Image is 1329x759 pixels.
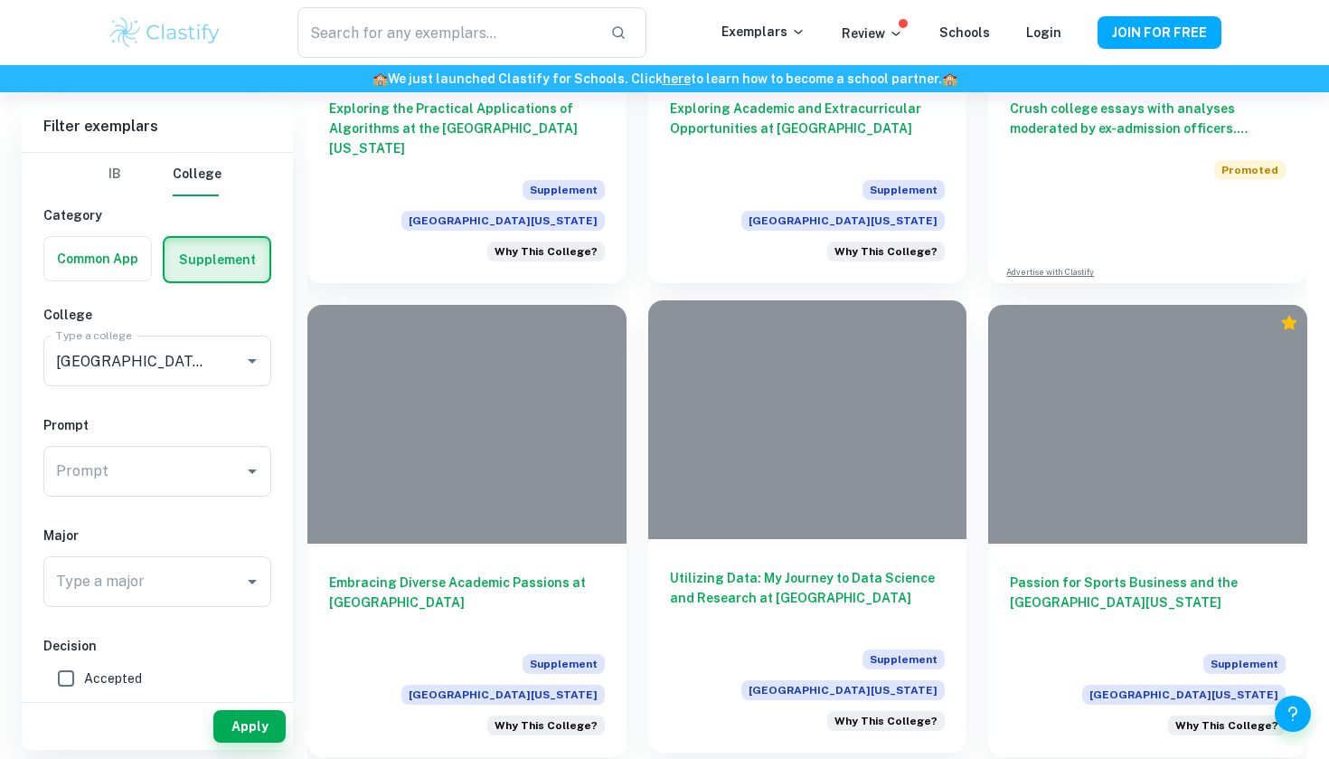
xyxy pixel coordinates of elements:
[862,650,945,669] span: Supplement
[240,569,265,594] button: Open
[43,636,271,656] h6: Decision
[939,25,990,40] a: Schools
[827,711,945,731] div: Tell us why you would like to attend the University of Wisconsin–Madison. In addition, please inc...
[93,153,221,196] div: Filter type choice
[523,180,605,200] span: Supplement
[1006,266,1094,279] a: Advertise with Clastify
[1026,25,1061,40] a: Login
[1280,314,1298,332] div: Premium
[1214,160,1286,180] span: Promoted
[372,71,388,86] span: 🏫
[487,242,605,261] div: Tell us why you decided to apply to the University of Wisconsin-Madison. In addition, please incl...
[307,305,627,757] a: Embracing Diverse Academic Passions at [GEOGRAPHIC_DATA]Supplement[GEOGRAPHIC_DATA][US_STATE]Tell...
[834,713,938,729] span: Why This College?
[1098,16,1221,49] button: JOIN FOR FREE
[670,568,946,628] h6: Utilizing Data: My Journey to Data Science and Research at [GEOGRAPHIC_DATA]
[1175,717,1278,734] span: Why This College?
[56,327,131,343] label: Type a college
[401,685,605,705] span: [GEOGRAPHIC_DATA][US_STATE]
[495,243,598,260] span: Why This College?
[741,680,945,700] span: [GEOGRAPHIC_DATA][US_STATE]
[487,716,605,735] div: Tell us why you would like to attend the University of Wisconsin–Madison. In addition, please inc...
[1082,685,1286,705] span: [GEOGRAPHIC_DATA][US_STATE]
[862,180,945,200] span: Supplement
[1010,99,1286,138] h6: Crush college essays with analyses moderated by ex-admission officers. Upgrade now
[93,153,137,196] button: IB
[240,459,265,484] button: Open
[1275,696,1311,732] button: Help and Feedback
[43,205,271,225] h6: Category
[84,669,142,688] span: Accepted
[22,101,293,152] h6: Filter exemplars
[827,242,945,261] div: Tell us why you decided to apply to the University of Wisconsin-Madison. In addition, please incl...
[329,573,605,632] h6: Embracing Diverse Academic Passions at [GEOGRAPHIC_DATA]
[329,99,605,158] h6: Exploring the Practical Applications of Algorithms at the [GEOGRAPHIC_DATA][US_STATE]
[741,211,945,231] span: [GEOGRAPHIC_DATA][US_STATE]
[1010,573,1286,632] h6: Passion for Sports Business and the [GEOGRAPHIC_DATA][US_STATE]
[1168,716,1286,735] div: Tell us why you would like to attend the University of Wisconsin–Madison. In addition, please inc...
[297,7,596,58] input: Search for any exemplars...
[165,238,269,281] button: Supplement
[495,717,598,734] span: Why This College?
[4,69,1325,89] h6: We just launched Clastify for Schools. Click to learn how to become a school partner.
[670,99,946,158] h6: Exploring Academic and Extracurricular Opportunities at [GEOGRAPHIC_DATA]
[173,153,221,196] button: College
[721,22,806,42] p: Exemplars
[213,710,286,743] button: Apply
[108,14,222,51] img: Clastify logo
[1203,654,1286,674] span: Supplement
[44,237,151,280] button: Common App
[240,348,265,374] button: Open
[663,71,691,86] a: here
[43,526,271,546] h6: Major
[842,24,903,43] p: Review
[523,654,605,674] span: Supplement
[942,71,957,86] span: 🏫
[401,211,605,231] span: [GEOGRAPHIC_DATA][US_STATE]
[648,305,967,757] a: Utilizing Data: My Journey to Data Science and Research at [GEOGRAPHIC_DATA]Supplement[GEOGRAPHIC...
[43,415,271,435] h6: Prompt
[43,305,271,325] h6: College
[834,243,938,260] span: Why This College?
[988,305,1307,757] a: Passion for Sports Business and the [GEOGRAPHIC_DATA][US_STATE]Supplement[GEOGRAPHIC_DATA][US_STA...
